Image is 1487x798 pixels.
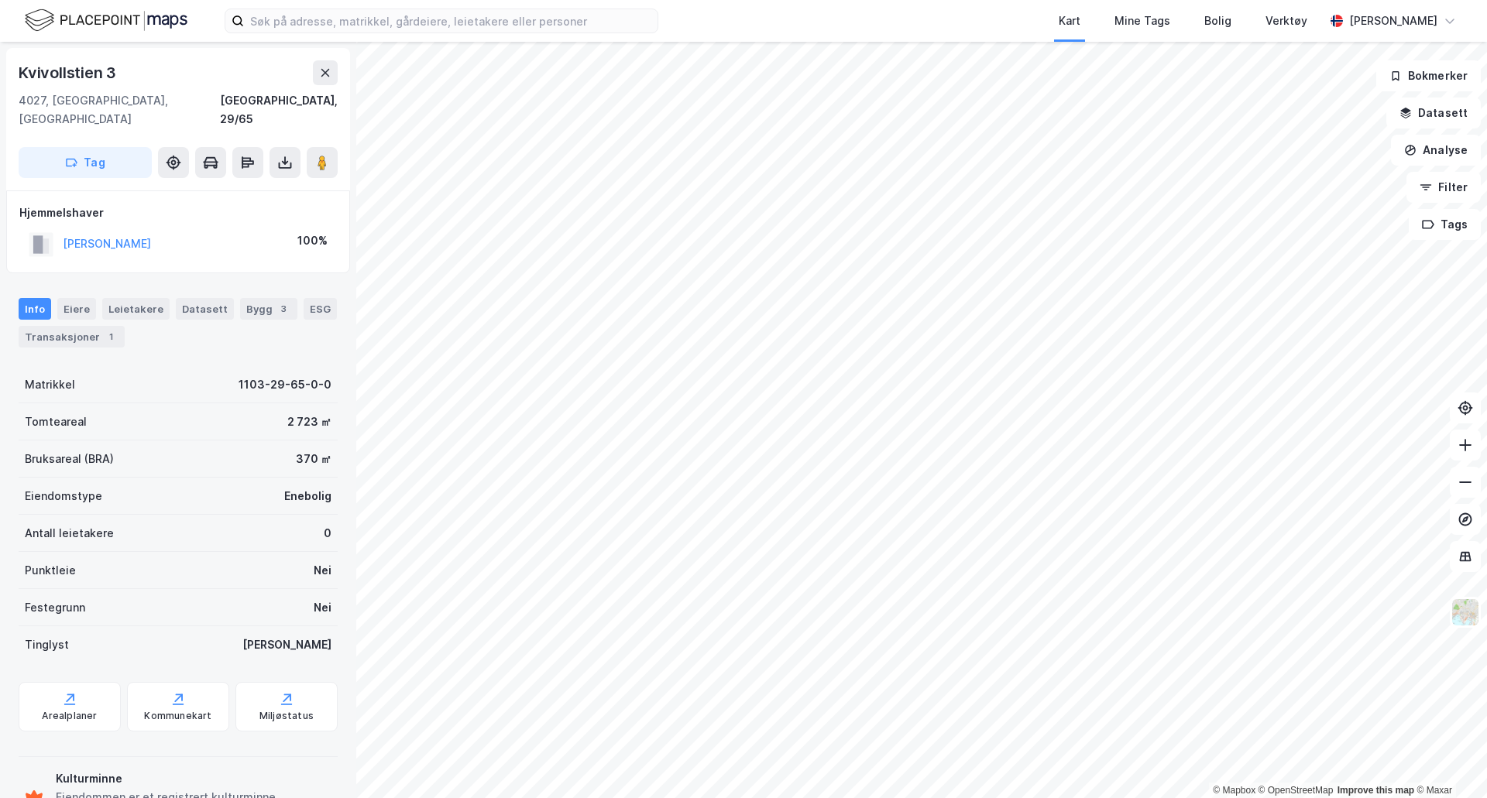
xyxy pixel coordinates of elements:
div: [PERSON_NAME] [1349,12,1437,30]
div: Nei [314,561,331,580]
div: Tinglyst [25,635,69,654]
img: Z [1451,598,1480,627]
div: 1 [103,329,118,344]
img: logo.f888ab2527a4732fd821a326f86c7f29.svg [25,7,187,34]
div: Eiere [57,298,96,320]
div: Mine Tags [1114,12,1170,30]
div: Miljøstatus [259,710,314,722]
div: Matrikkel [25,375,75,394]
div: Antall leietakere [25,524,114,543]
div: Kontrollprogram for chat [1410,724,1487,798]
div: 370 ㎡ [296,450,331,468]
div: Punktleie [25,561,76,580]
button: Bokmerker [1376,60,1481,91]
div: Hjemmelshaver [19,204,337,222]
div: Kvivollstien 3 [19,60,119,85]
div: Bolig [1204,12,1231,30]
div: Kart [1059,12,1080,30]
div: Nei [314,598,331,617]
iframe: Chat Widget [1410,724,1487,798]
div: Leietakere [102,298,170,320]
div: Eiendomstype [25,487,102,505]
div: [GEOGRAPHIC_DATA], 29/65 [220,91,338,128]
div: Enebolig [284,487,331,505]
a: Mapbox [1213,785,1255,796]
div: Info [19,298,51,320]
button: Tags [1409,209,1481,240]
button: Analyse [1391,135,1481,166]
a: Improve this map [1338,785,1414,796]
div: Bygg [240,298,297,320]
div: ESG [304,298,337,320]
div: 0 [324,524,331,543]
div: Kommunekart [144,710,211,722]
div: Bruksareal (BRA) [25,450,114,468]
button: Datasett [1386,98,1481,128]
div: Kulturminne [56,769,331,788]
div: 4027, [GEOGRAPHIC_DATA], [GEOGRAPHIC_DATA] [19,91,220,128]
div: Arealplaner [42,710,97,722]
div: Festegrunn [25,598,85,617]
div: [PERSON_NAME] [242,635,331,654]
div: Datasett [176,298,234,320]
input: Søk på adresse, matrikkel, gårdeiere, leietakere eller personer [244,9,658,33]
button: Tag [19,147,152,178]
div: Tomteareal [25,413,87,431]
a: OpenStreetMap [1259,785,1334,796]
div: Transaksjoner [19,326,125,348]
div: 3 [276,301,291,317]
div: Verktøy [1265,12,1307,30]
div: 1103-29-65-0-0 [239,375,331,394]
div: 2 723 ㎡ [287,413,331,431]
button: Filter [1406,172,1481,203]
div: 100% [297,231,328,250]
